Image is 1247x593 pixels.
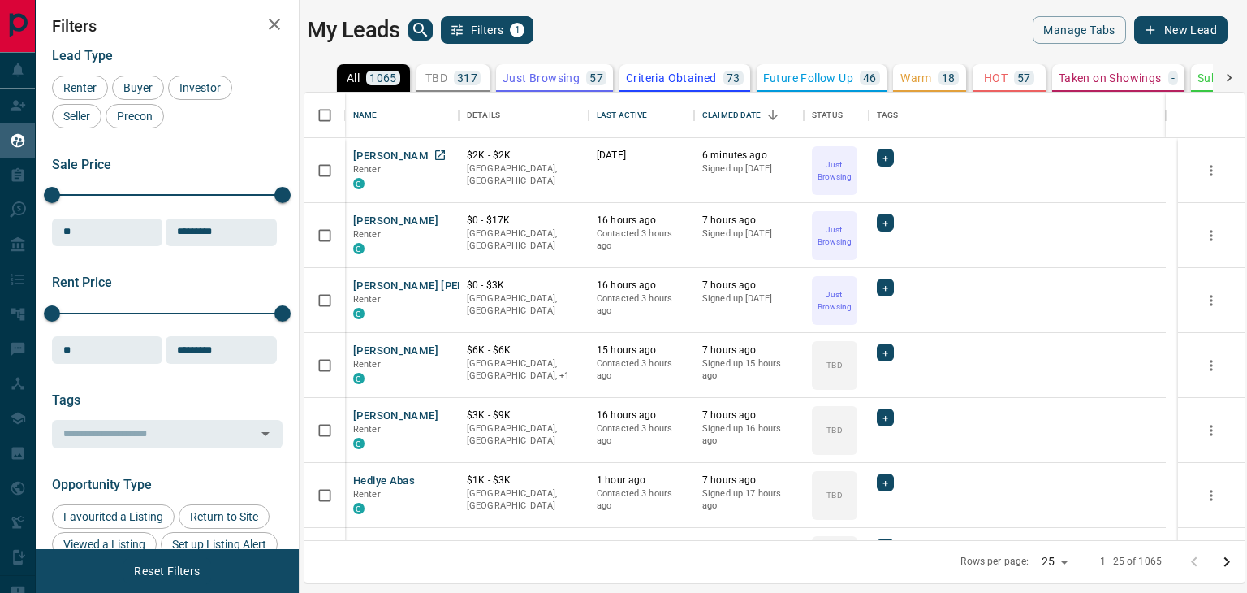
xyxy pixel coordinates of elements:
[353,243,365,254] div: condos.ca
[877,344,894,361] div: +
[812,93,843,138] div: Status
[702,409,796,422] p: 7 hours ago
[353,359,381,370] span: Renter
[877,409,894,426] div: +
[702,344,796,357] p: 7 hours ago
[123,557,210,585] button: Reset Filters
[52,504,175,529] div: Favourited a Listing
[597,149,686,162] p: [DATE]
[353,474,415,489] button: Hediye Abas
[597,344,686,357] p: 15 hours ago
[467,214,580,227] p: $0 - $17K
[425,72,447,84] p: TBD
[813,288,856,313] p: Just Browsing
[52,532,157,556] div: Viewed a Listing
[1033,16,1125,44] button: Manage Tabs
[882,279,888,296] span: +
[347,72,360,84] p: All
[353,294,381,305] span: Renter
[813,223,856,248] p: Just Browsing
[694,93,804,138] div: Claimed Date
[702,357,796,383] p: Signed up 15 hours ago
[702,227,796,240] p: Signed up [DATE]
[118,81,158,94] span: Buyer
[597,279,686,292] p: 16 hours ago
[597,539,686,552] p: 15 hours ago
[597,474,686,487] p: 1 hour ago
[353,93,378,138] div: Name
[882,409,888,426] span: +
[52,157,111,172] span: Sale Price
[307,17,400,43] h1: My Leads
[184,510,264,523] span: Return to Site
[353,503,365,514] div: condos.ca
[702,214,796,227] p: 7 hours ago
[353,178,365,189] div: condos.ca
[1017,72,1031,84] p: 57
[597,93,647,138] div: Last Active
[353,539,438,554] button: [PERSON_NAME]
[467,292,580,318] p: [GEOGRAPHIC_DATA], [GEOGRAPHIC_DATA]
[702,292,796,305] p: Signed up [DATE]
[702,149,796,162] p: 6 minutes ago
[52,392,80,408] span: Tags
[58,110,96,123] span: Seller
[467,93,500,138] div: Details
[877,279,894,296] div: +
[702,93,762,138] div: Claimed Date
[111,110,158,123] span: Precon
[597,422,686,448] p: Contacted 3 hours ago
[702,539,796,552] p: 7 hours ago
[459,93,589,138] div: Details
[1199,353,1223,378] button: more
[511,24,523,36] span: 1
[1210,546,1243,578] button: Go to next page
[467,162,580,188] p: [GEOGRAPHIC_DATA], [GEOGRAPHIC_DATA]
[877,93,899,138] div: Tags
[702,162,796,175] p: Signed up [DATE]
[52,275,112,290] span: Rent Price
[882,149,888,166] span: +
[467,487,580,513] p: [GEOGRAPHIC_DATA], [GEOGRAPHIC_DATA]
[161,532,278,556] div: Set up Listing Alert
[52,16,283,36] h2: Filters
[882,344,888,361] span: +
[589,93,694,138] div: Last Active
[1199,158,1223,183] button: more
[877,149,894,167] div: +
[597,214,686,227] p: 16 hours ago
[869,93,1166,138] div: Tags
[467,422,580,448] p: [GEOGRAPHIC_DATA], [GEOGRAPHIC_DATA]
[1199,288,1223,313] button: more
[882,214,888,231] span: +
[597,227,686,253] p: Contacted 3 hours ago
[984,72,1008,84] p: HOT
[763,72,853,84] p: Future Follow Up
[174,81,227,94] span: Investor
[52,76,108,100] div: Renter
[727,72,740,84] p: 73
[353,229,381,240] span: Renter
[467,409,580,422] p: $3K - $9K
[597,292,686,318] p: Contacted 3 hours ago
[441,16,534,44] button: Filters1
[166,538,272,551] span: Set up Listing Alert
[353,164,381,175] span: Renter
[942,72,956,84] p: 18
[877,214,894,232] div: +
[353,308,365,319] div: condos.ca
[863,72,877,84] p: 46
[106,104,164,128] div: Precon
[877,474,894,491] div: +
[353,409,438,424] button: [PERSON_NAME]
[626,72,717,84] p: Criteria Obtained
[1059,72,1162,84] p: Taken on Showings
[589,72,603,84] p: 57
[467,357,580,383] p: Toronto
[826,489,842,501] p: TBD
[112,76,164,100] div: Buyer
[467,227,580,253] p: [GEOGRAPHIC_DATA], [GEOGRAPHIC_DATA]
[1171,72,1175,84] p: -
[353,489,381,500] span: Renter
[702,487,796,513] p: Signed up 17 hours ago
